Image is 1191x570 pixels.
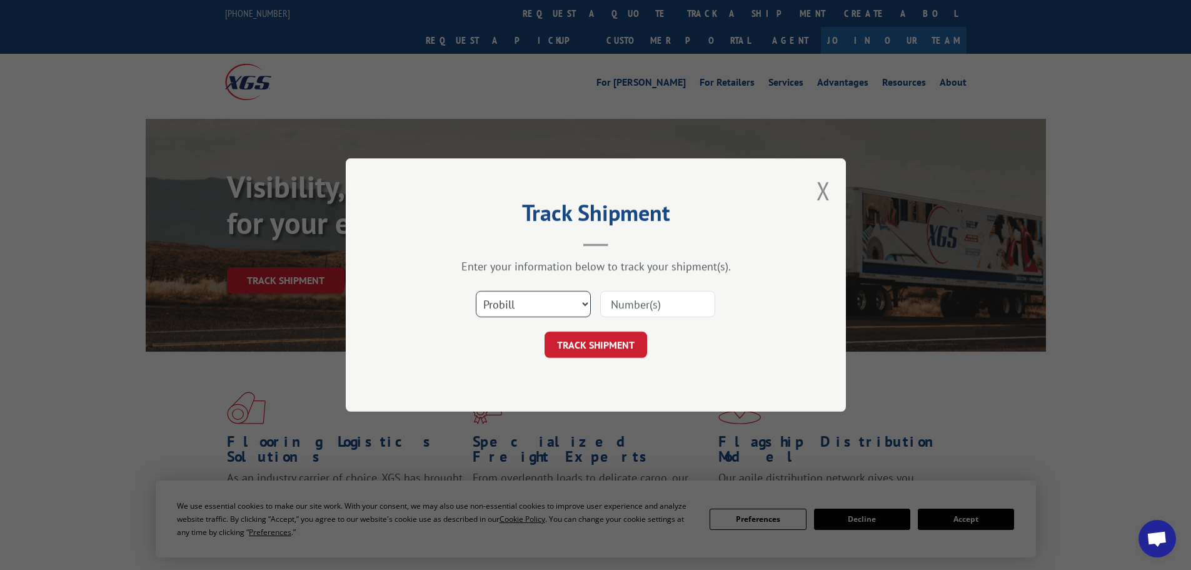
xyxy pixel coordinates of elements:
[408,204,783,228] h2: Track Shipment
[545,332,647,358] button: TRACK SHIPMENT
[1138,520,1176,557] div: Open chat
[817,174,830,207] button: Close modal
[600,291,715,317] input: Number(s)
[408,259,783,273] div: Enter your information below to track your shipment(s).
